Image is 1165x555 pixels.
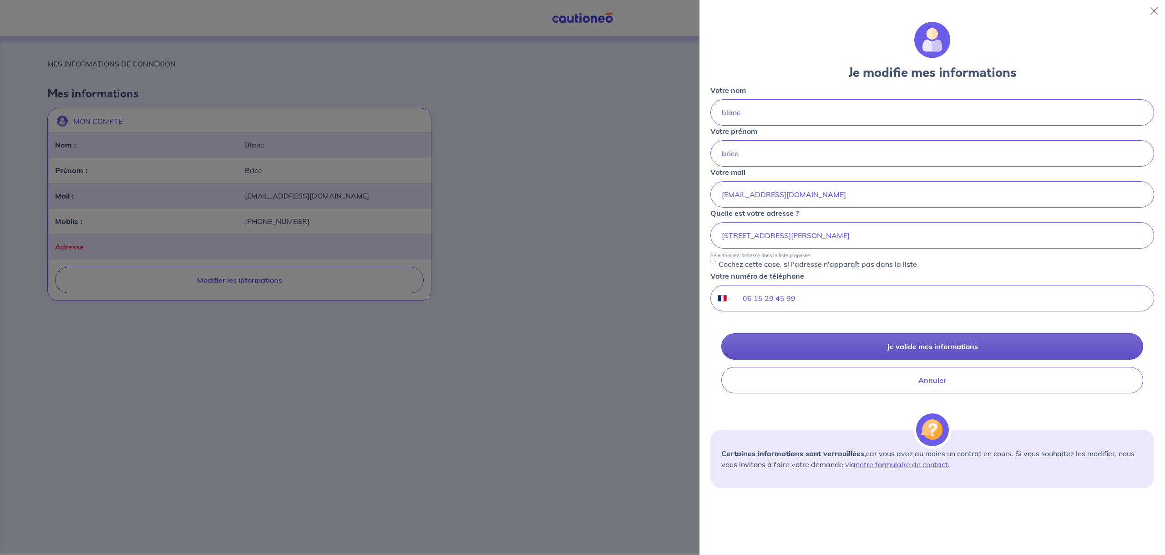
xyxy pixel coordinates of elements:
button: Close [1147,4,1161,18]
input: Doe [710,99,1154,126]
p: Votre numéro de téléphone [710,270,804,281]
h3: Je modifie mes informations [710,66,1154,81]
p: Votre mail [710,167,745,178]
img: illu_alert_question.svg [916,413,949,446]
p: car vous avez au moins un contrat en cours. Si vous souhaitez les modifier, nous vous invitons à ... [721,448,1143,470]
p: Votre nom [710,85,746,96]
p: Cochez cette case, si l'adresse n'apparaît pas dans la liste [719,259,917,270]
input: mail@mail.com [710,181,1154,208]
p: Sélectionnez l'adresse dans la liste proposée [710,252,810,259]
input: John [710,140,1154,167]
input: 06 34 34 34 34 [732,285,1154,311]
p: Votre prénom [710,126,757,137]
img: illu_account.svg [914,22,951,58]
strong: Certaines informations sont verrouillées, [721,449,866,458]
input: 11 rue de la liberté 75000 Paris [710,222,1154,249]
button: Annuler [721,367,1143,393]
a: notre formulaire de contact [856,460,948,469]
p: Quelle est votre adresse ? [710,208,799,219]
button: Je valide mes informations [721,333,1143,360]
